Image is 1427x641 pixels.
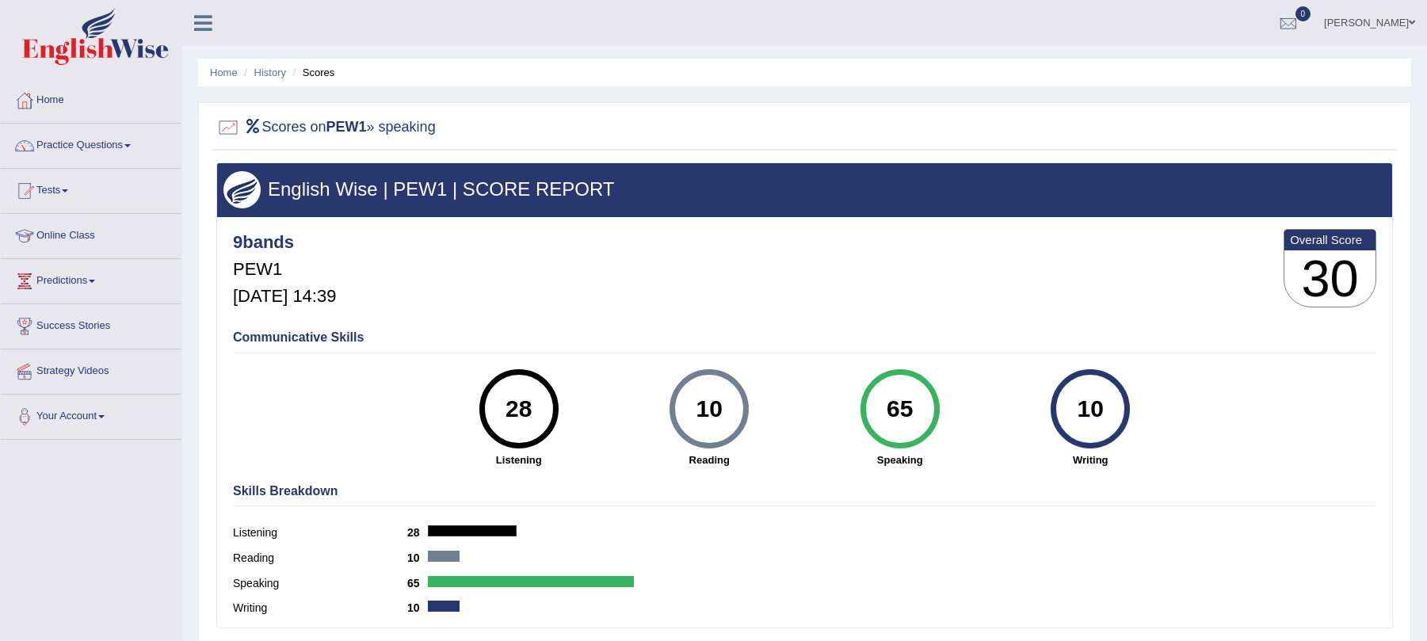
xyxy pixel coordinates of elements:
[233,330,1376,345] h4: Communicative Skills
[233,260,336,279] h5: PEW1
[289,65,335,80] li: Scores
[1,304,181,344] a: Success Stories
[1295,6,1311,21] span: 0
[216,116,436,139] h2: Scores on » speaking
[1,124,181,163] a: Practice Questions
[233,287,336,306] h5: [DATE] 14:39
[432,452,607,467] strong: Listening
[1,78,181,118] a: Home
[1,349,181,389] a: Strategy Videos
[233,525,407,541] label: Listening
[407,526,428,539] b: 28
[233,575,407,592] label: Speaking
[1,214,181,254] a: Online Class
[210,67,238,78] a: Home
[223,179,1386,200] h3: English Wise | PEW1 | SCORE REPORT
[407,551,428,564] b: 10
[1284,250,1375,307] h3: 30
[1290,233,1370,246] b: Overall Score
[490,376,548,442] div: 28
[1,169,181,208] a: Tests
[233,600,407,616] label: Writing
[233,484,1376,498] h4: Skills Breakdown
[681,376,738,442] div: 10
[622,452,797,467] strong: Reading
[813,452,988,467] strong: Speaking
[254,67,286,78] a: History
[1062,376,1120,442] div: 10
[407,601,428,614] b: 10
[223,171,261,208] img: wings.png
[407,577,428,589] b: 65
[1003,452,1178,467] strong: Writing
[871,376,929,442] div: 65
[233,550,407,567] label: Reading
[1,395,181,434] a: Your Account
[326,119,367,135] b: PEW1
[1,259,181,299] a: Predictions
[233,233,336,252] h4: 9bands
